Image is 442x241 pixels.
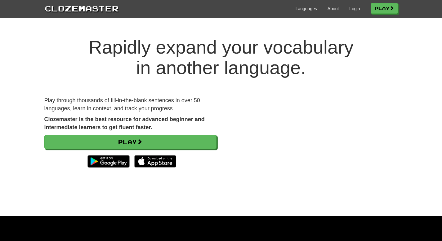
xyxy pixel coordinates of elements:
[44,97,217,112] p: Play through thousands of fill-in-the-blank sentences in over 50 languages, learn in context, and...
[134,155,176,168] img: Download_on_the_App_Store_Badge_US-UK_135x40-25178aeef6eb6b83b96f5f2d004eda3bffbb37122de64afbaef7...
[44,116,205,130] strong: Clozemaster is the best resource for advanced beginner and intermediate learners to get fluent fa...
[349,6,360,12] a: Login
[371,3,398,14] a: Play
[44,135,217,149] a: Play
[84,152,132,171] img: Get it on Google Play
[296,6,317,12] a: Languages
[328,6,339,12] a: About
[44,2,119,14] a: Clozemaster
